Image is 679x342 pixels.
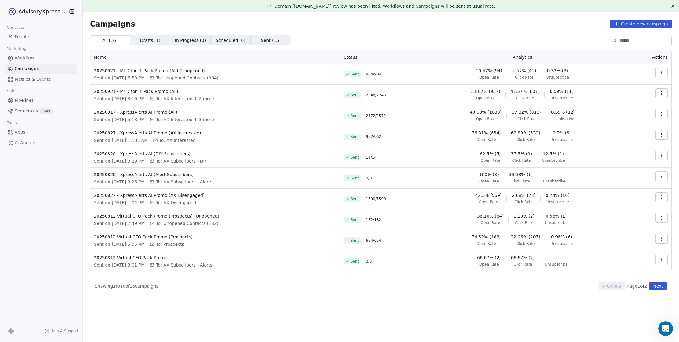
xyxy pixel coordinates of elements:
[50,329,79,333] span: Help & Support
[479,171,499,178] span: 100% (3)
[351,217,359,222] span: Sent
[156,220,218,226] span: To: Unopened Contacts (182)
[5,138,77,148] a: AI Agents
[5,95,77,105] a: Pipelines
[599,282,625,290] button: Previous
[511,255,535,261] span: 66.67% (2)
[94,130,336,136] span: 20250827 - XpressAlerts AI Promo (AX Interested)
[94,262,145,268] span: Sent on [DATE] 3:01 PM
[4,44,29,53] span: Marketing
[107,2,118,13] div: Close
[476,96,495,101] span: Open Rate
[17,3,27,13] img: Profile image for Fin
[156,200,196,206] span: To: AX Disengaged
[15,76,51,83] span: Metrics & Events
[512,192,536,198] span: 2.08% (28)
[477,213,504,219] span: 36.16% (64)
[42,31,117,44] div: [PERSON_NAME] news on this?
[30,8,76,14] p: The team can also help
[94,116,145,123] span: Sent on [DATE] 5:18 PM
[5,116,100,168] div: Hi [PERSON_NAME], thank you for your patience!Please be informed that this has been reported to o...
[514,213,535,219] span: 1.13% (2)
[516,137,535,142] span: Click Rate
[511,130,540,136] span: 62.89% (539)
[515,220,533,225] span: Click Rate
[5,23,117,31] div: [DATE]
[480,158,500,163] span: Open Rate
[156,158,207,164] span: To: AX Subscribers - DIY
[94,192,336,198] span: 20250827 - XpressAlerts AI Promo (AX Disengaged)
[546,75,569,80] span: Unsubscribe
[94,213,336,219] span: 20250812 Virtual CFO Pack Promo (Prospects) (Unopened)
[5,127,77,137] a: Apps
[555,255,557,261] span: -
[351,259,359,264] span: Sent
[475,192,502,198] span: 42.3% (569)
[15,97,34,104] span: Pipelines
[509,171,533,178] span: 33.33% (1)
[547,68,568,74] span: 0.33% (3)
[471,88,500,94] span: 51.67% (957)
[472,130,501,136] span: 76.31% (654)
[351,93,359,97] span: Sent
[551,109,575,115] span: 0.55% (12)
[30,3,37,8] h1: Fin
[658,321,673,336] iframe: Intercom live chat
[18,8,60,16] span: AdvisoryXpress
[92,181,117,195] div: Thanks
[351,155,359,160] span: Sent
[514,262,532,267] span: Click Rate
[15,55,37,61] span: Workflows
[545,220,567,225] span: Unsubscribe
[627,283,647,289] span: Page 1 of 2
[96,2,107,14] button: Home
[351,72,359,77] span: Sent
[5,71,100,102] div: Hi [PERSON_NAME], this has been forwarded to the dev team. I will keep you posted on any progress...
[512,109,541,115] span: 37.32% (818)
[216,37,246,44] span: Scheduled ( 0 )
[5,74,77,84] a: Metrics & Events
[94,151,336,157] span: 20250820 - XpressAlerts AI (DIY Subscribers)
[5,106,77,116] a: SequencesBeta
[550,241,573,246] span: Unsubscribe
[543,179,566,184] span: Unsubscribe
[351,197,359,201] span: Sent
[517,116,536,121] span: Click Rate
[159,137,195,143] span: To: AX Interested
[550,88,573,94] span: 0.59% (11)
[7,6,65,17] button: AdvisoryXpress
[4,2,16,14] button: go back
[175,37,206,44] span: In Progress ( 0 )
[105,198,115,208] button: Send a message…
[15,140,35,146] span: AI Agents
[470,109,502,115] span: 49.68% (1089)
[550,96,573,101] span: Unsubscribe
[366,197,386,201] span: 1590 / 1590
[5,181,117,200] div: Steve says…
[97,185,113,191] div: Thanks
[511,234,540,240] span: 32.96% (207)
[515,75,533,80] span: Click Rate
[156,75,218,81] span: To: Unopened Contacts (904)
[628,50,671,64] th: Actions
[480,151,501,157] span: 62.5% (5)
[476,116,495,121] span: Open Rate
[511,151,532,157] span: 37.5% (3)
[551,234,572,240] span: 0.96% (6)
[5,53,77,63] a: Workflows
[274,4,495,9] span: Domain [[DOMAIN_NAME]] review has been lifted. Workflows and Campaigns will be sent at usual rate.
[156,116,214,123] span: To: AX Interested + 3 more
[94,179,145,185] span: Sent on [DATE] 3:26 PM
[477,255,501,261] span: 66.67% (2)
[94,158,145,164] span: Sent on [DATE] 3:29 PM
[39,200,44,205] button: Start recording
[90,50,340,64] th: Name
[5,63,117,71] div: [DATE]
[94,220,145,226] span: Sent on [DATE] 2:49 PM
[94,109,336,115] span: 20250917 - XpressAlerts AI Promo (All)
[261,37,281,44] span: Sent ( 15 )
[340,50,417,64] th: Status
[477,241,496,246] span: Open Rate
[15,129,25,135] span: Apps
[5,31,117,45] div: Steve says…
